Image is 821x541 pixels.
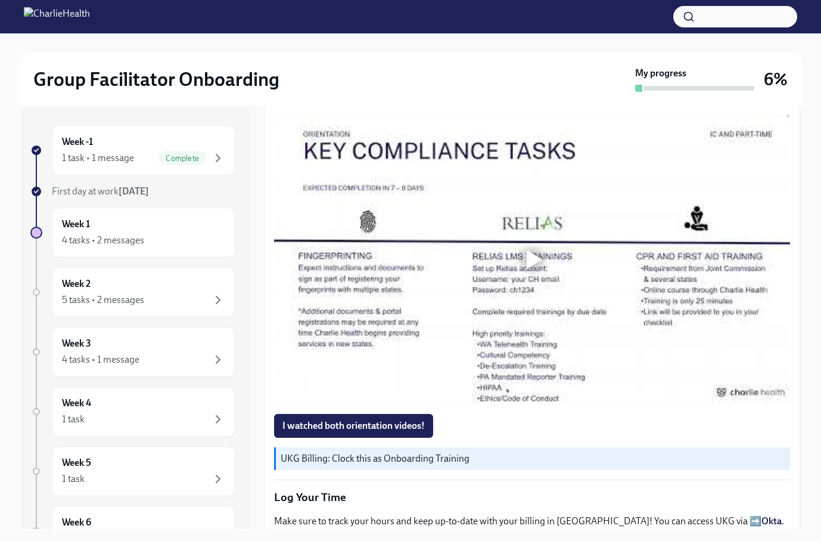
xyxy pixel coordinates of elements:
[62,135,93,149] h6: Week -1
[62,413,85,426] div: 1 task
[30,446,235,496] a: Week 51 task
[62,353,139,366] div: 4 tasks • 1 message
[62,337,91,350] h6: Week 3
[30,327,235,377] a: Week 34 tasks • 1 message
[52,186,149,197] span: First day at work
[274,490,790,505] p: Log Your Time
[62,293,144,307] div: 5 tasks • 2 messages
[30,185,235,198] a: First day at work[DATE]
[62,277,91,290] h6: Week 2
[30,387,235,437] a: Week 41 task
[24,7,90,26] img: CharlieHealth
[274,515,790,528] p: Make sure to track your hours and keep up-to-date with your billing in [GEOGRAPHIC_DATA]! You can...
[281,452,785,465] p: UKG Billing: Clock this as Onboarding Training
[62,472,85,486] div: 1 task
[282,420,425,432] span: I watched both orientation videos!
[119,186,149,197] strong: [DATE]
[158,154,206,163] span: Complete
[274,414,433,438] button: I watched both orientation videos!
[30,267,235,317] a: Week 25 tasks • 2 messages
[33,67,279,91] h2: Group Facilitator Onboarding
[30,208,235,258] a: Week 14 tasks • 2 messages
[62,234,144,247] div: 4 tasks • 2 messages
[62,456,91,469] h6: Week 5
[62,152,134,165] div: 1 task • 1 message
[761,515,782,527] a: Okta
[62,218,90,231] h6: Week 1
[635,67,686,80] strong: My progress
[764,69,788,90] h3: 6%
[62,397,91,410] h6: Week 4
[62,516,91,529] h6: Week 6
[30,125,235,175] a: Week -11 task • 1 messageComplete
